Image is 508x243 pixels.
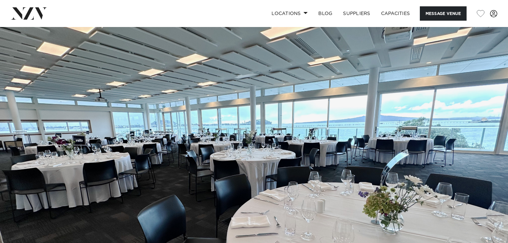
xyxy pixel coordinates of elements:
img: nzv-logo.png [11,7,47,19]
a: Capacities [376,6,415,21]
a: SUPPLIERS [338,6,375,21]
button: Message Venue [420,6,467,21]
a: Locations [266,6,313,21]
a: BLOG [313,6,338,21]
